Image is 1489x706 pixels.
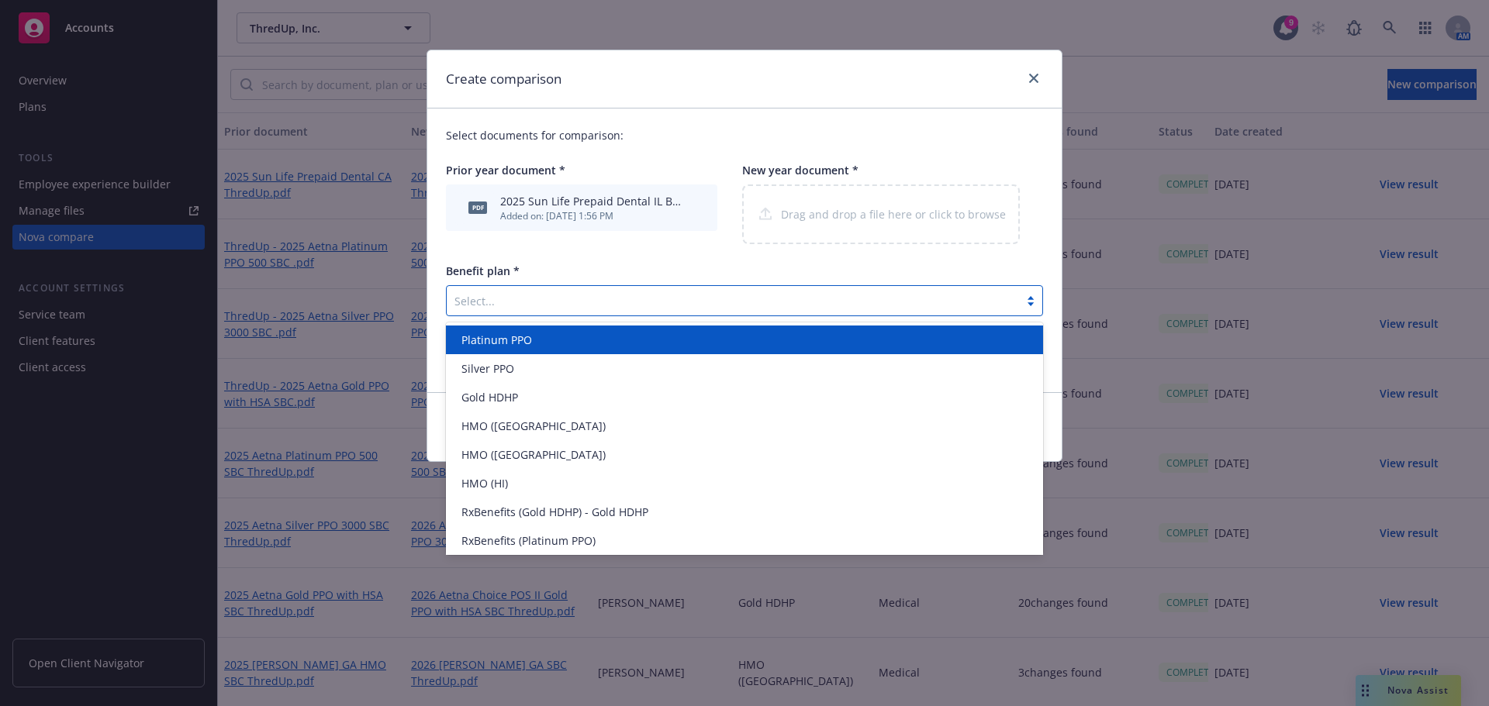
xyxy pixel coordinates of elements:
span: Silver PPO [461,360,514,377]
span: Platinum PPO [461,332,532,348]
span: HMO ([GEOGRAPHIC_DATA]) [461,446,606,463]
a: close [1024,69,1043,88]
span: Prior year document * [446,163,565,177]
span: RxBenefits (Gold HDHP) - Gold HDHP [461,504,648,520]
div: Drag and drop a file here or click to browse [742,184,1020,244]
span: pdf [468,201,487,213]
span: Benefit plan * [446,263,520,278]
span: HMO ([GEOGRAPHIC_DATA]) [461,418,606,434]
span: New year document * [742,163,859,177]
span: Gold HDHP [461,389,518,405]
p: Select documents for comparison: [446,127,1043,143]
span: HMO (HI) [461,475,508,491]
span: RxBenefits (Platinum PPO) [461,532,596,549]
h1: Create comparison [446,69,561,89]
button: archive file [689,200,702,216]
div: Added on: [DATE] 1:56 PM [500,209,683,222]
div: 2025 Sun Life Prepaid Dental IL Benefit Summary ThredUp.pdf [500,193,683,209]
